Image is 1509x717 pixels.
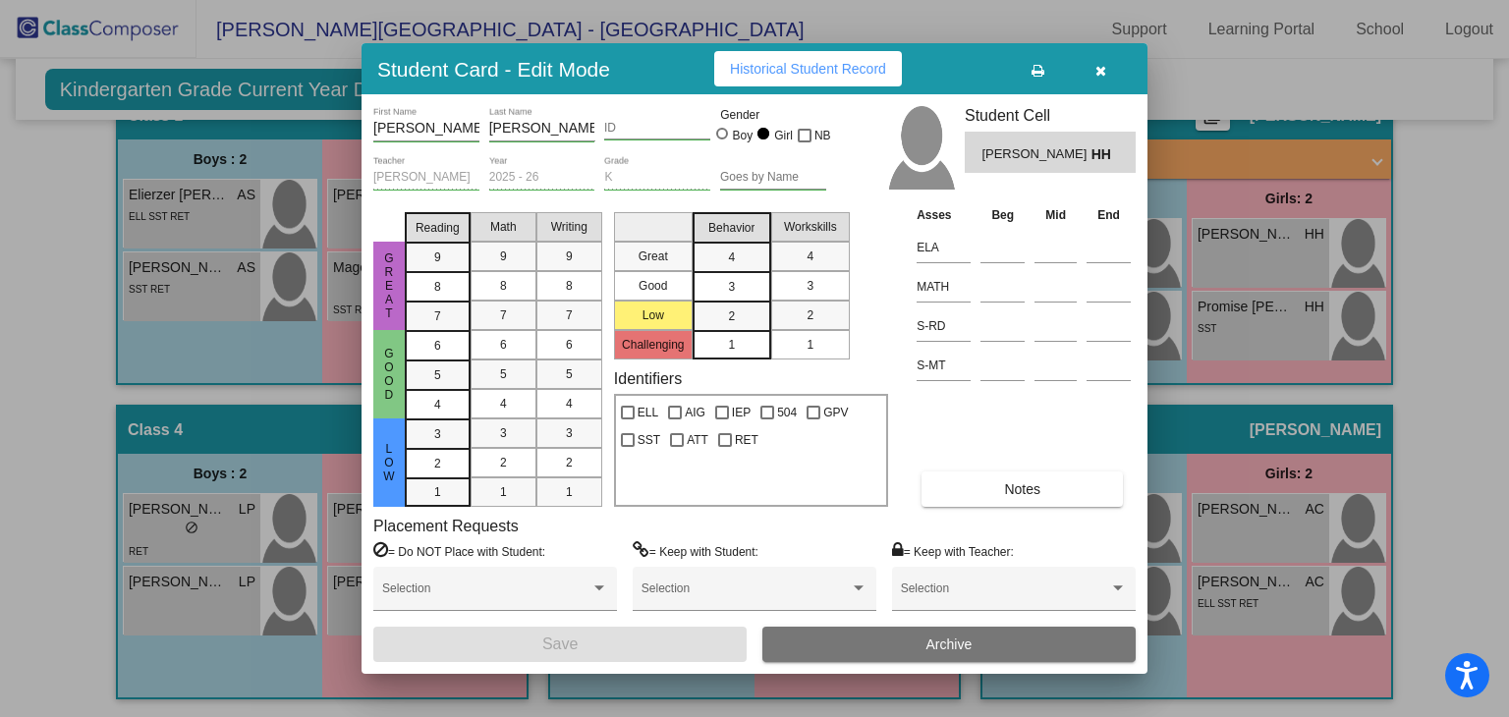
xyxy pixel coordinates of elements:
[566,277,573,295] span: 8
[434,278,441,296] span: 8
[434,248,441,266] span: 9
[807,248,813,265] span: 4
[373,627,747,662] button: Save
[728,248,735,266] span: 4
[1082,204,1136,226] th: End
[373,541,545,561] label: = Do NOT Place with Student:
[604,171,710,185] input: grade
[500,277,507,295] span: 8
[965,106,1136,125] h3: Student Cell
[416,219,460,237] span: Reading
[500,248,507,265] span: 9
[434,366,441,384] span: 5
[773,127,793,144] div: Girl
[489,171,595,185] input: year
[981,144,1090,165] span: [PERSON_NAME]
[917,311,971,341] input: assessment
[720,106,826,124] mat-label: Gender
[500,336,507,354] span: 6
[380,347,398,402] span: Good
[814,124,831,147] span: NB
[807,336,813,354] span: 1
[728,336,735,354] span: 1
[823,401,848,424] span: GPV
[380,442,398,483] span: Low
[566,306,573,324] span: 7
[976,204,1030,226] th: Beg
[566,454,573,471] span: 2
[1004,481,1040,497] span: Notes
[732,401,751,424] span: IEP
[1091,144,1119,165] span: HH
[500,306,507,324] span: 7
[614,369,682,388] label: Identifiers
[912,204,976,226] th: Asses
[566,365,573,383] span: 5
[434,337,441,355] span: 6
[500,483,507,501] span: 1
[566,424,573,442] span: 3
[377,57,610,82] h3: Student Card - Edit Mode
[708,219,754,237] span: Behavior
[566,336,573,354] span: 6
[762,627,1136,662] button: Archive
[434,425,441,443] span: 3
[373,517,519,535] label: Placement Requests
[542,635,578,652] span: Save
[1030,204,1082,226] th: Mid
[551,218,587,236] span: Writing
[500,424,507,442] span: 3
[720,171,826,185] input: goes by name
[434,307,441,325] span: 7
[807,277,813,295] span: 3
[638,428,660,452] span: SST
[500,395,507,413] span: 4
[687,428,708,452] span: ATT
[926,636,973,652] span: Archive
[566,248,573,265] span: 9
[373,171,479,185] input: teacher
[500,454,507,471] span: 2
[490,218,517,236] span: Math
[892,541,1014,561] label: = Keep with Teacher:
[434,396,441,414] span: 4
[500,365,507,383] span: 5
[784,218,837,236] span: Workskills
[380,251,398,320] span: Great
[917,351,971,380] input: assessment
[566,483,573,501] span: 1
[917,233,971,262] input: assessment
[735,428,758,452] span: RET
[730,61,886,77] span: Historical Student Record
[922,471,1123,507] button: Notes
[732,127,754,144] div: Boy
[638,401,658,424] span: ELL
[434,483,441,501] span: 1
[633,541,758,561] label: = Keep with Student:
[728,278,735,296] span: 3
[434,455,441,472] span: 2
[807,306,813,324] span: 2
[685,401,705,424] span: AIG
[777,401,797,424] span: 504
[917,272,971,302] input: assessment
[566,395,573,413] span: 4
[728,307,735,325] span: 2
[714,51,902,86] button: Historical Student Record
